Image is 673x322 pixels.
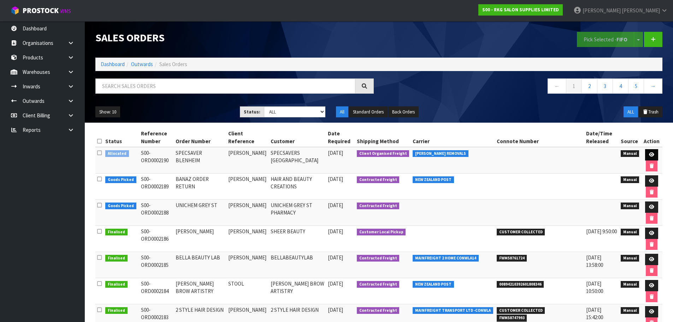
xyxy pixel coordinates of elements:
span: Contracted Freight [357,255,400,262]
span: [PERSON_NAME] REMOVALS [413,150,468,157]
td: [PERSON_NAME] [226,252,269,278]
span: [PERSON_NAME] [583,7,621,14]
span: Client Organised Freight [357,150,409,157]
td: S00-ORD0002185 [139,252,174,278]
span: [PERSON_NAME] [622,7,660,14]
td: SHEER BEAUTY [269,226,326,252]
h1: Sales Orders [95,32,374,43]
span: ProStock [23,6,59,15]
span: NEW ZEALAND POST [413,281,454,288]
span: Sales Orders [159,61,187,68]
td: HAIR AND BEAUTY CREATIONS [269,174,326,200]
button: Show: 10 [95,106,120,118]
a: ← [548,78,566,94]
button: All [336,106,348,118]
td: UNICHEM GREY ST PHARMACY [269,200,326,226]
a: 1 [566,78,582,94]
span: Contracted Freight [357,176,400,183]
span: Finalised [105,255,128,262]
span: Finalised [105,229,128,236]
a: → [644,78,662,94]
span: CUSTOMER COLLECTED [497,307,545,314]
td: [PERSON_NAME] BROW ARTISTRY [174,278,226,304]
td: BELLA BEAUTY LAB [174,252,226,278]
span: Manual [621,203,639,210]
td: [PERSON_NAME] [226,174,269,200]
th: Connote Number [495,128,585,147]
button: Back Orders [388,106,419,118]
span: MAINFREIGHT TRANSPORT LTD -CONWLA [413,307,493,314]
td: SPECSAVER BLENHEIM [174,147,226,174]
td: S00-ORD0002188 [139,200,174,226]
th: Carrier [411,128,495,147]
th: Status [104,128,139,147]
a: 3 [597,78,613,94]
th: Reference Number [139,128,174,147]
button: Standard Orders [349,106,388,118]
td: SPECSAVERS [GEOGRAPHIC_DATA] [269,147,326,174]
span: [DATE] [328,150,343,156]
a: Dashboard [101,61,125,68]
button: ALL [624,106,638,118]
span: Manual [621,229,639,236]
span: Manual [621,255,639,262]
span: [DATE] [328,254,343,261]
td: BELLABEAUTYLAB [269,252,326,278]
td: [PERSON_NAME] [226,226,269,252]
span: Manual [621,150,639,157]
span: [DATE] 13:58:00 [586,254,603,268]
th: Date/Time Released [584,128,619,147]
td: S00-ORD0002189 [139,174,174,200]
th: Date Required [326,128,355,147]
span: Finalised [105,281,128,288]
span: Contracted Freight [357,203,400,210]
th: Shipping Method [355,128,411,147]
strong: FIFO [616,36,627,43]
th: Source [619,128,641,147]
small: WMS [60,8,71,14]
td: STOOL [226,278,269,304]
span: [DATE] [328,176,343,182]
input: Search sales orders [95,78,355,94]
span: Goods Picked [105,203,136,210]
span: 00894210392601808346 [497,281,544,288]
th: Action [641,128,662,147]
td: [PERSON_NAME] [226,200,269,226]
th: Order Number [174,128,226,147]
th: Client Reference [226,128,269,147]
td: BANAZ ORDER RETURN [174,174,226,200]
a: 2 [582,78,597,94]
a: Outwards [131,61,153,68]
strong: Status: [244,109,260,115]
a: 4 [613,78,628,94]
th: Customer [269,128,326,147]
span: [DATE] [328,202,343,209]
span: Allocated [105,150,129,157]
strong: S00 - RKG SALON SUPPLIES LIMITED [482,7,559,13]
span: Contracted Freight [357,281,400,288]
span: FWM58747993 [497,315,527,322]
span: [DATE] 15:42:00 [586,306,603,321]
span: [DATE] 10:50:00 [586,280,603,294]
span: Finalised [105,307,128,314]
td: [PERSON_NAME] BROW ARTISTRY [269,278,326,304]
td: [PERSON_NAME] [226,147,269,174]
td: UNICHEM GREY ST [174,200,226,226]
span: Contracted Freight [357,307,400,314]
a: 5 [628,78,644,94]
span: NEW ZEALAND POST [413,176,454,183]
span: Customer Local Pickup [357,229,406,236]
span: [DATE] [328,228,343,235]
span: Manual [621,176,639,183]
td: S00-ORD0002186 [139,226,174,252]
a: S00 - RKG SALON SUPPLIES LIMITED [478,4,563,16]
nav: Page navigation [384,78,663,96]
td: [PERSON_NAME] [174,226,226,252]
span: CUSTOMER COLLECTED [497,229,545,236]
td: S00-ORD0002184 [139,278,174,304]
span: Manual [621,307,639,314]
span: [DATE] [328,280,343,287]
td: S00-ORD0002190 [139,147,174,174]
span: Manual [621,281,639,288]
img: cube-alt.png [11,6,19,15]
